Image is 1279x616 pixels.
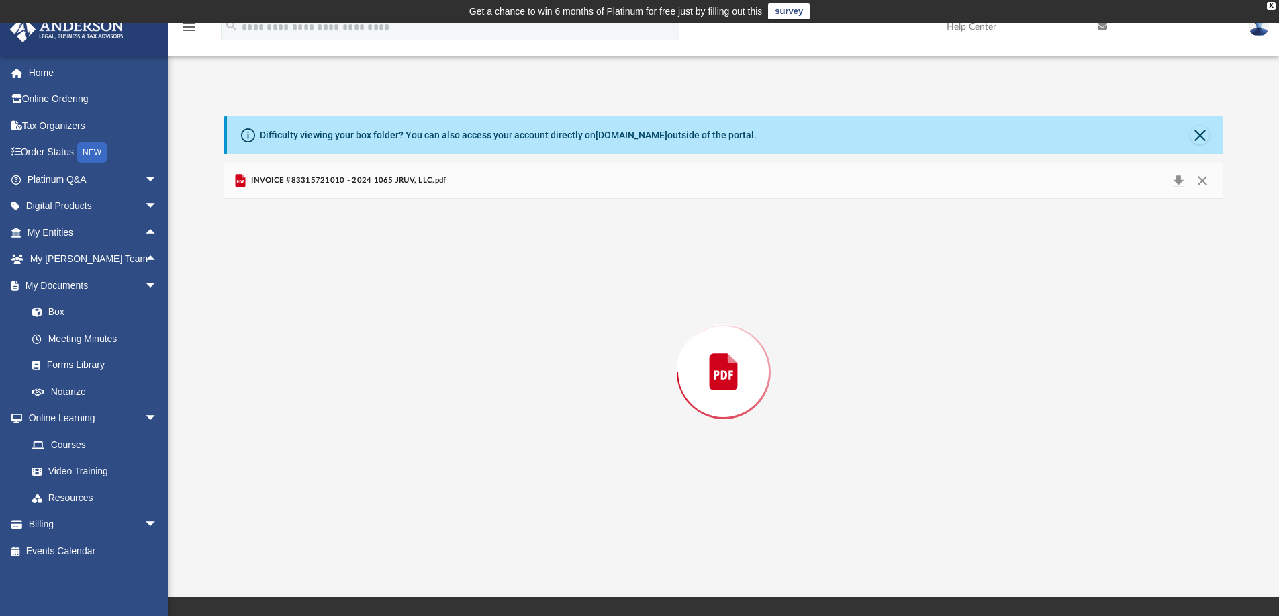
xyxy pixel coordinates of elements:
a: My Documentsarrow_drop_down [9,272,171,299]
a: Resources [19,484,171,511]
button: Close [1190,126,1209,144]
div: NEW [77,142,107,163]
div: Get a chance to win 6 months of Platinum for free just by filling out this [469,3,763,19]
span: arrow_drop_up [144,246,171,273]
img: User Pic [1249,17,1269,36]
a: Online Learningarrow_drop_down [9,405,171,432]
button: Download [1166,171,1190,190]
a: My Entitiesarrow_drop_up [9,219,178,246]
a: Home [9,59,178,86]
a: Meeting Minutes [19,325,171,352]
a: Video Training [19,458,164,485]
a: Digital Productsarrow_drop_down [9,193,178,220]
i: menu [181,19,197,35]
a: Courses [19,431,171,458]
a: menu [181,26,197,35]
span: arrow_drop_down [144,405,171,433]
a: Notarize [19,378,171,405]
a: Online Ordering [9,86,178,113]
img: Anderson Advisors Platinum Portal [6,16,128,42]
div: Preview [224,163,1224,545]
span: INVOICE #83315721010 - 2024 1065 JRUV, LLC.pdf [248,175,446,187]
span: arrow_drop_down [144,272,171,300]
a: Box [19,299,164,326]
a: survey [768,3,810,19]
a: Order StatusNEW [9,139,178,167]
div: Difficulty viewing your box folder? You can also access your account directly on outside of the p... [260,128,757,142]
div: close [1267,2,1276,10]
a: [DOMAIN_NAME] [596,130,667,140]
span: arrow_drop_down [144,193,171,220]
a: Forms Library [19,352,164,379]
span: arrow_drop_down [144,511,171,539]
button: Close [1190,171,1215,190]
span: arrow_drop_up [144,219,171,247]
a: Events Calendar [9,537,178,564]
a: Tax Organizers [9,112,178,139]
a: Billingarrow_drop_down [9,511,178,538]
a: Platinum Q&Aarrow_drop_down [9,166,178,193]
span: arrow_drop_down [144,166,171,193]
a: My [PERSON_NAME] Teamarrow_drop_up [9,246,171,273]
i: search [224,18,239,33]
